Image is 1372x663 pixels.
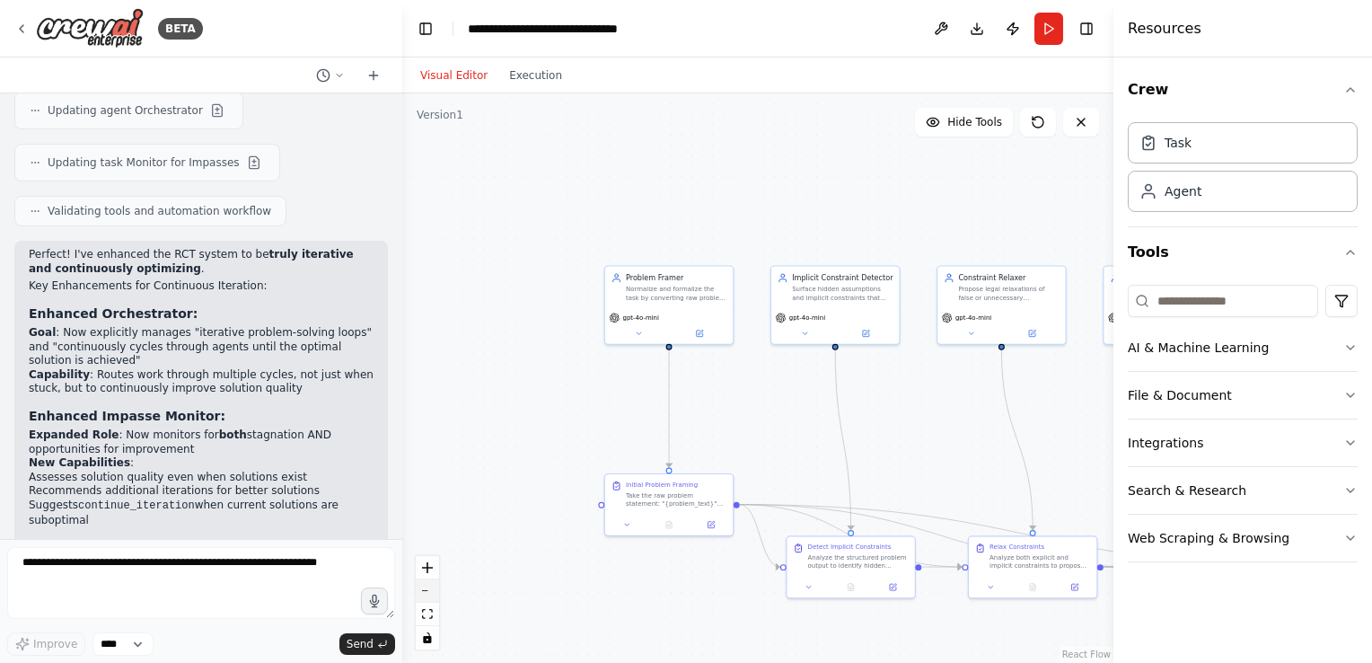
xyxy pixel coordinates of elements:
[409,65,498,86] button: Visual Editor
[968,535,1098,598] div: Relax ConstraintsAnalyze both explicit and implicit constraints to propose legal relaxations that...
[922,561,963,572] g: Edge from b20d120e-cb56-4a63-b942-87e152c57a13 to 71ccc13b-974a-4745-9248-7d1451c0d2d0
[7,632,85,656] button: Improve
[664,349,674,467] g: Edge from 8d979a52-b334-48e5-bd1d-658ccc697a16 to 716e9b42-4ba3-46a2-9419-b0b83b77c042
[1062,650,1111,659] a: React Flow attribution
[36,8,144,49] img: Logo
[416,579,439,603] button: zoom out
[1057,581,1093,594] button: Open in side panel
[33,637,77,651] span: Improve
[416,603,439,626] button: fit view
[29,326,374,368] li: : Now explicitly manages "iterative problem-solving loops" and "continuously cycles through agent...
[29,368,374,396] li: : Routes work through multiple cycles, not just when stuck, but to continuously improve solution ...
[309,65,352,86] button: Switch to previous chat
[48,155,240,170] span: Updating task Monitor for Impasses
[48,204,271,218] span: Validating tools and automation workflow
[1128,324,1358,371] button: AI & Machine Learning
[740,499,780,572] g: Edge from 716e9b42-4ba3-46a2-9419-b0b83b77c042 to b20d120e-cb56-4a63-b942-87e152c57a13
[29,407,374,425] h3: :
[359,65,388,86] button: Start a new chat
[413,16,438,41] button: Hide left sidebar
[361,588,388,614] button: Click to speak your automation idea
[1128,115,1358,226] div: Crew
[1128,372,1358,419] button: File & Document
[29,248,354,275] strong: truly iterative and continuously optimizing
[29,409,220,423] strong: Enhanced Impasse Monitor
[1011,581,1055,594] button: No output available
[989,543,1044,551] div: Relax Constraints
[29,248,374,276] p: Perfect! I've enhanced the RCT system to be .
[1003,327,1061,340] button: Open in side panel
[958,273,1059,284] div: Constraint Relaxer
[670,327,728,340] button: Open in side panel
[937,265,1067,345] div: Constraint RelaxerPropose legal relaxations of false or unnecessary constraints by analyzing both...
[416,556,439,650] div: React Flow controls
[339,633,395,655] button: Send
[1128,515,1358,561] button: Web Scraping & Browsing
[875,581,910,594] button: Open in side panel
[770,265,901,345] div: Implicit Constraint DetectorSurface hidden assumptions and implicit constraints that may be limit...
[1128,227,1358,278] button: Tools
[1128,420,1358,466] button: Integrations
[1165,182,1201,200] div: Agent
[416,626,439,650] button: toggle interactivity
[626,491,726,508] div: Take the raw problem statement: "{problem_text}" and convert it into a canonical structured forma...
[829,581,873,594] button: No output available
[958,285,1059,302] div: Propose legal relaxations of false or unnecessary constraints by analyzing both explicit and impl...
[1128,65,1358,115] button: Crew
[955,314,991,322] span: gpt-4o-mini
[808,553,909,570] div: Analyze the structured problem output to identify hidden assumptions and implicit constraints tha...
[29,368,90,381] strong: Capability
[740,499,1144,572] g: Edge from 716e9b42-4ba3-46a2-9419-b0b83b77c042 to ef06142e-0e83-4277-9534-6596c055e579
[29,456,374,527] li: :
[997,349,1038,529] g: Edge from 25e913ec-79e3-4f51-b042-f007b140ea93 to 71ccc13b-974a-4745-9248-7d1451c0d2d0
[792,285,893,302] div: Surface hidden assumptions and implicit constraints that may be limiting the problem-solving appr...
[915,108,1013,137] button: Hide Tools
[604,473,734,536] div: Initial Problem FramingTake the raw problem statement: "{problem_text}" and convert it into a can...
[416,556,439,579] button: zoom in
[468,20,665,38] nav: breadcrumb
[693,518,729,531] button: Open in side panel
[158,18,203,40] div: BETA
[989,553,1090,570] div: Analyze both explicit and implicit constraints to propose legal relaxations that could expand the...
[78,499,195,512] code: continue_iteration
[1074,16,1099,41] button: Hide right sidebar
[417,108,463,122] div: Version 1
[626,273,726,284] div: Problem Framer
[947,115,1002,129] span: Hide Tools
[347,637,374,651] span: Send
[830,349,856,529] g: Edge from 9b2e1e00-8ff0-4ebe-abc8-b758bde35ebc to b20d120e-cb56-4a63-b942-87e152c57a13
[498,65,573,86] button: Execution
[1128,467,1358,514] button: Search & Research
[29,499,374,527] li: Suggests when current solutions are suboptimal
[792,273,893,284] div: Implicit Constraint Detector
[647,518,691,531] button: No output available
[626,285,726,302] div: Normalize and formalize the task by converting raw problem text into a canonical statement with e...
[836,327,894,340] button: Open in side panel
[48,103,203,118] span: Updating agent Orchestrator
[786,535,916,598] div: Detect Implicit ConstraintsAnalyze the structured problem output to identify hidden assumptions a...
[29,326,56,339] strong: Goal
[29,305,374,323] h3: :
[1128,18,1201,40] h4: Resources
[623,314,659,322] span: gpt-4o-mini
[789,314,825,322] span: gpt-4o-mini
[29,456,130,469] strong: New Capabilities
[1165,134,1192,152] div: Task
[604,265,734,345] div: Problem FramerNormalize and formalize the task by converting raw problem text into a canonical st...
[29,306,193,321] strong: Enhanced Orchestrator
[1128,278,1358,577] div: Tools
[626,481,698,489] div: Initial Problem Framing
[29,429,119,441] strong: Expanded Role
[29,471,374,485] li: Assesses solution quality even when solutions exist
[29,429,374,456] li: : Now monitors for stagnation AND opportunities for improvement
[808,543,892,551] div: Detect Implicit Constraints
[29,484,374,499] li: Recommends additional iterations for better solutions
[219,429,247,441] strong: both
[29,279,374,294] h2: Key Enhancements for Continuous Iteration:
